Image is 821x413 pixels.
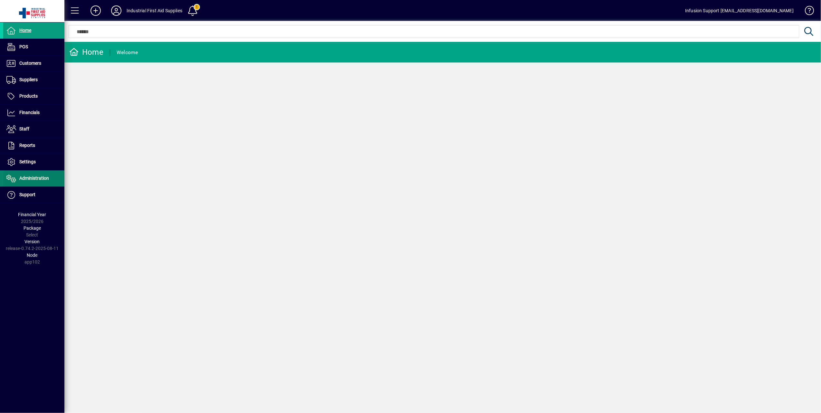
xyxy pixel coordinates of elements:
[3,55,64,72] a: Customers
[85,5,106,16] button: Add
[24,226,41,231] span: Package
[19,61,41,66] span: Customers
[19,159,36,164] span: Settings
[25,239,40,244] span: Version
[3,187,64,203] a: Support
[3,170,64,187] a: Administration
[127,5,182,16] div: Industrial First Aid Supplies
[19,192,35,197] span: Support
[69,47,103,57] div: Home
[19,126,29,131] span: Staff
[19,93,38,99] span: Products
[19,176,49,181] span: Administration
[19,28,31,33] span: Home
[3,88,64,104] a: Products
[685,5,794,16] div: Infusion Support [EMAIL_ADDRESS][DOMAIN_NAME]
[3,39,64,55] a: POS
[19,77,38,82] span: Suppliers
[19,44,28,49] span: POS
[106,5,127,16] button: Profile
[3,154,64,170] a: Settings
[3,121,64,137] a: Staff
[18,212,46,217] span: Financial Year
[3,72,64,88] a: Suppliers
[3,138,64,154] a: Reports
[27,253,38,258] span: Node
[19,143,35,148] span: Reports
[3,105,64,121] a: Financials
[19,110,40,115] span: Financials
[800,1,813,22] a: Knowledge Base
[117,47,138,58] div: Welcome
